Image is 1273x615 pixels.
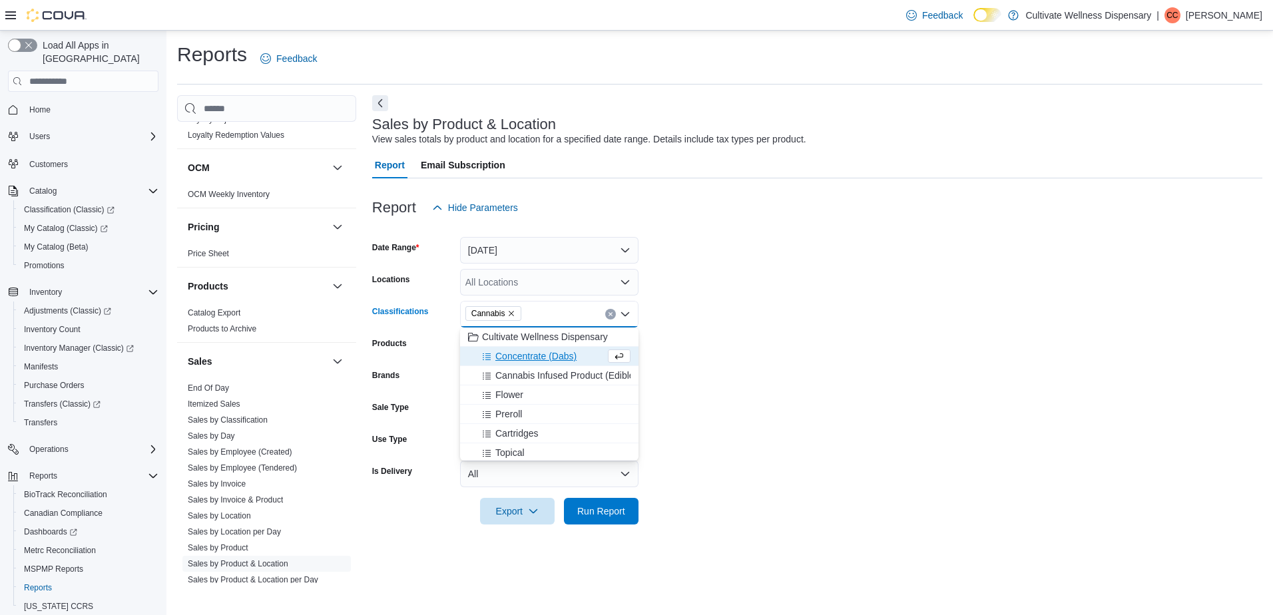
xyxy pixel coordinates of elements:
[19,580,158,596] span: Reports
[188,527,281,536] a: Sales by Location per Day
[24,183,62,199] button: Catalog
[19,340,158,356] span: Inventory Manager (Classic)
[460,237,638,264] button: [DATE]
[372,274,410,285] label: Locations
[29,287,62,298] span: Inventory
[372,132,806,146] div: View sales totals by product and location for a specified date range. Details include tax types p...
[188,307,240,318] span: Catalog Export
[372,370,399,381] label: Brands
[29,444,69,455] span: Operations
[24,101,158,118] span: Home
[19,598,99,614] a: [US_STATE] CCRS
[188,447,292,457] a: Sales by Employee (Created)
[188,383,229,393] a: End Of Day
[19,396,158,412] span: Transfers (Classic)
[19,580,57,596] a: Reports
[188,415,268,425] span: Sales by Classification
[19,321,158,337] span: Inventory Count
[13,413,164,432] button: Transfers
[24,284,158,300] span: Inventory
[13,485,164,504] button: BioTrack Reconciliation
[564,498,638,524] button: Run Report
[24,468,63,484] button: Reports
[29,186,57,196] span: Catalog
[448,201,518,214] span: Hide Parameters
[19,359,63,375] a: Manifests
[19,377,90,393] a: Purchase Orders
[255,45,322,72] a: Feedback
[19,524,83,540] a: Dashboards
[24,564,83,574] span: MSPMP Reports
[372,338,407,349] label: Products
[188,511,251,521] span: Sales by Location
[24,380,85,391] span: Purchase Orders
[177,186,356,208] div: OCM
[188,543,248,552] a: Sales by Product
[3,440,164,459] button: Operations
[188,130,284,140] a: Loyalty Redemption Values
[577,505,625,518] span: Run Report
[24,545,96,556] span: Metrc Reconciliation
[177,41,247,68] h1: Reports
[24,155,158,172] span: Customers
[188,399,240,409] a: Itemized Sales
[24,223,108,234] span: My Catalog (Classic)
[19,542,158,558] span: Metrc Reconciliation
[19,202,120,218] a: Classification (Classic)
[471,307,505,320] span: Cannabis
[24,441,74,457] button: Operations
[19,220,158,236] span: My Catalog (Classic)
[24,284,67,300] button: Inventory
[13,219,164,238] a: My Catalog (Classic)
[330,353,346,369] button: Sales
[24,128,55,144] button: Users
[460,347,638,366] button: Concentrate (Dabs)
[188,479,246,489] a: Sales by Invoice
[188,324,256,333] a: Products to Archive
[188,189,270,200] span: OCM Weekly Inventory
[188,495,283,505] span: Sales by Invoice & Product
[495,407,522,421] span: Preroll
[177,380,356,609] div: Sales
[427,194,523,221] button: Hide Parameters
[37,39,158,65] span: Load All Apps in [GEOGRAPHIC_DATA]
[24,128,158,144] span: Users
[372,200,416,216] h3: Report
[24,361,58,372] span: Manifests
[276,52,317,65] span: Feedback
[188,220,219,234] h3: Pricing
[460,385,638,405] button: Flower
[901,2,968,29] a: Feedback
[460,366,638,385] button: Cannabis Infused Product (Edible)
[13,256,164,275] button: Promotions
[19,258,70,274] a: Promotions
[24,343,134,353] span: Inventory Manager (Classic)
[19,303,117,319] a: Adjustments (Classic)
[188,280,228,293] h3: Products
[3,467,164,485] button: Reports
[330,160,346,176] button: OCM
[29,131,50,142] span: Users
[19,359,158,375] span: Manifests
[620,277,631,288] button: Open list of options
[465,306,522,321] span: Cannabis
[19,396,106,412] a: Transfers (Classic)
[13,339,164,357] a: Inventory Manager (Classic)
[13,376,164,395] button: Purchase Orders
[188,190,270,199] a: OCM Weekly Inventory
[1156,7,1159,23] p: |
[19,542,101,558] a: Metrc Reconciliation
[460,327,638,347] button: Cultivate Wellness Dispensary
[488,498,547,524] span: Export
[495,446,525,459] span: Topical
[19,561,89,577] a: MSPMP Reports
[482,330,608,343] span: Cultivate Wellness Dispensary
[19,561,158,577] span: MSPMP Reports
[421,152,505,178] span: Email Subscription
